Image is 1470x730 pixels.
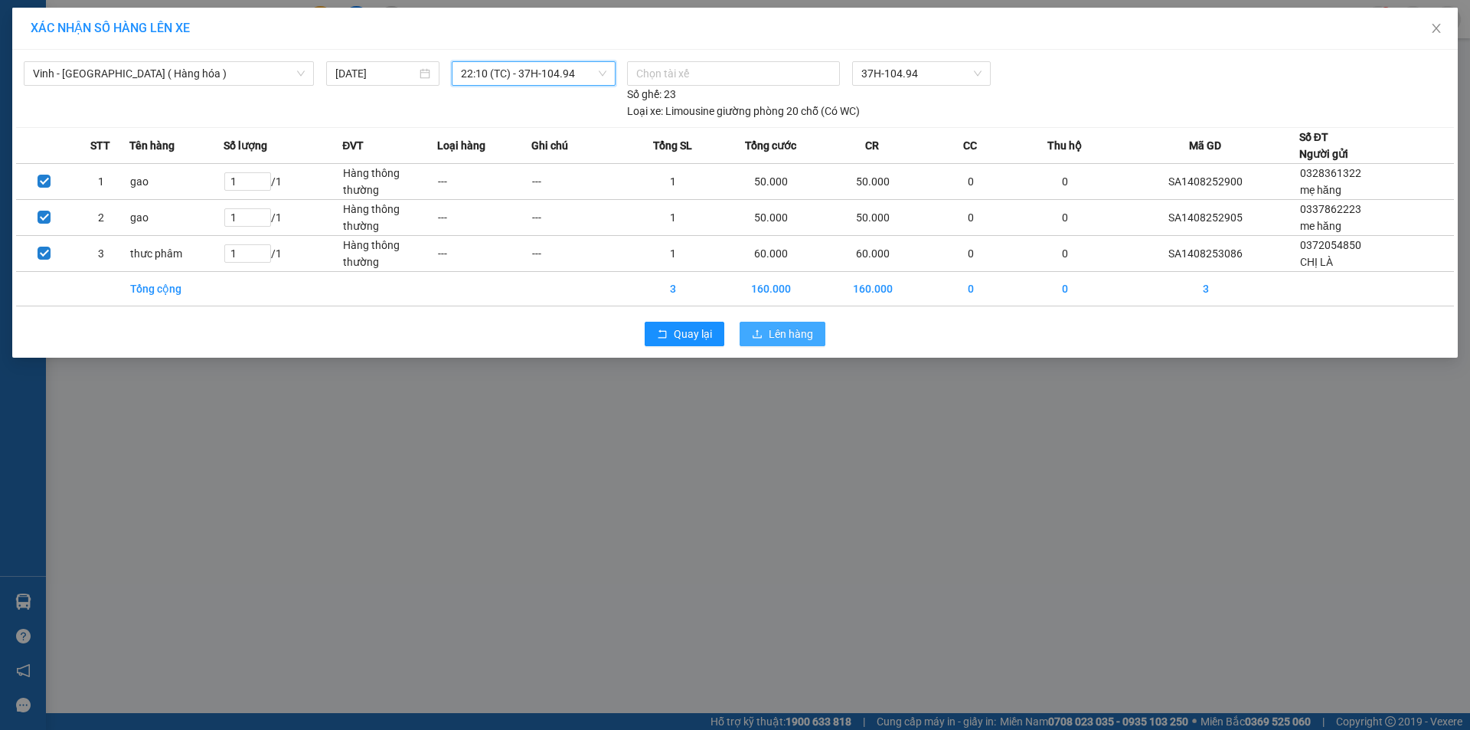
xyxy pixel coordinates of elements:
td: 0 [923,164,1018,200]
td: / 1 [224,236,342,272]
div: 23 [627,86,676,103]
td: 0 [923,236,1018,272]
td: 50.000 [720,164,822,200]
td: SA1408252905 [1112,200,1299,236]
td: / 1 [224,164,342,200]
span: Mã GD [1189,137,1221,154]
span: rollback [657,329,668,341]
td: 0 [1018,236,1112,272]
td: SA1408253086 [1112,236,1299,272]
td: 160.000 [822,272,923,306]
span: ĐVT [342,137,364,154]
td: 1 [73,164,129,200]
span: me hăng [1300,220,1341,232]
span: Số lượng [224,137,267,154]
div: Limousine giường phòng 20 chỗ (Có WC) [627,103,860,119]
td: 3 [73,236,129,272]
span: CC [963,137,977,154]
span: upload [752,329,763,341]
td: 0 [1018,200,1112,236]
span: 0328361322 [1300,167,1361,179]
span: CHỊ LÀ [1300,256,1333,268]
input: 14/08/2025 [335,65,416,82]
td: 3 [1112,272,1299,306]
span: XÁC NHẬN SỐ HÀNG LÊN XE [31,21,190,35]
span: 0372054850 [1300,239,1361,251]
span: Lên hàng [769,326,813,342]
button: Close [1415,8,1458,51]
td: --- [437,236,531,272]
td: 50.000 [822,200,923,236]
span: Loại xe: [627,103,663,119]
td: 1 [626,236,720,272]
td: 0 [1018,272,1112,306]
td: 2 [73,200,129,236]
span: 37H-104.94 [861,62,981,85]
td: 3 [626,272,720,306]
td: Hàng thông thường [342,236,436,272]
td: Tổng cộng [129,272,224,306]
span: Vinh - Hà Nội ( Hàng hóa ) [33,62,305,85]
td: 60.000 [720,236,822,272]
td: 60.000 [822,236,923,272]
td: 50.000 [720,200,822,236]
span: Quay lại [674,326,712,342]
span: Loại hàng [437,137,485,154]
td: Hàng thông thường [342,164,436,200]
td: --- [437,200,531,236]
span: Ghi chú [531,137,568,154]
td: gao [129,164,224,200]
td: / 1 [224,200,342,236]
span: Số ghế: [627,86,661,103]
td: SA1408252900 [1112,164,1299,200]
td: --- [437,164,531,200]
span: 0337862223 [1300,203,1361,215]
td: 0 [923,272,1018,306]
button: rollbackQuay lại [645,322,724,346]
td: 1 [626,164,720,200]
span: STT [90,137,110,154]
span: 22:10 (TC) - 37H-104.94 [461,62,606,85]
span: close [1430,22,1442,34]
td: 0 [923,200,1018,236]
span: Tổng cước [745,137,796,154]
td: 1 [626,200,720,236]
span: Tổng SL [653,137,692,154]
td: 160.000 [720,272,822,306]
span: Thu hộ [1047,137,1082,154]
td: --- [531,236,626,272]
td: 50.000 [822,164,923,200]
span: Tên hàng [129,137,175,154]
td: --- [531,164,626,200]
td: thưc phâm [129,236,224,272]
td: Hàng thông thường [342,200,436,236]
td: gao [129,200,224,236]
td: --- [531,200,626,236]
span: CR [865,137,879,154]
button: uploadLên hàng [740,322,825,346]
td: 0 [1018,164,1112,200]
div: Số ĐT Người gửi [1299,129,1348,162]
span: mẹ hăng [1300,184,1341,196]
